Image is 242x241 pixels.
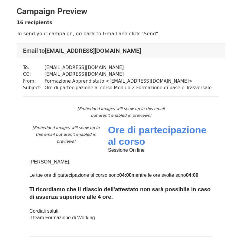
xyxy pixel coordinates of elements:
[17,6,225,17] h2: Campaign Preview
[23,71,44,78] td: CC:
[32,125,100,144] em: [Embedded images will show up in this email but aren't enabled in previews]
[77,106,165,118] em: [Embedded images will show up in this email but aren't enabled in previews]
[44,71,211,78] td: [EMAIL_ADDRESS][DOMAIN_NAME]
[29,186,211,200] span: Ti ricordiamo che il rilascio dell'attestato non sarà possibile in caso di assenza superiore alle...
[186,173,198,178] span: 04:00
[17,20,52,25] strong: 16 recipients
[44,78,211,85] td: Formazione Apprendistato < [EMAIL_ADDRESS][DOMAIN_NAME] >
[23,47,219,54] h4: Email to [EMAIL_ADDRESS][DOMAIN_NAME]
[29,215,95,220] span: Il team Formazione di Working
[23,78,44,85] td: From:
[119,173,132,178] span: 04:00
[29,173,119,178] span: Le tue ore di partecipazione al corso sono
[108,125,206,147] span: Ore di partecipazione al corso
[29,159,70,164] span: [PERSON_NAME],
[108,147,145,153] span: Sessione On line
[29,208,60,214] span: Cordiali saluti,
[132,173,186,178] span: mentre le ore svolte sono
[23,64,44,71] td: To:
[17,30,225,37] p: To send your campaign, go back to Gmail and click "Send".
[44,64,211,71] td: [EMAIL_ADDRESS][DOMAIN_NAME]
[44,84,211,91] td: Ore di partecipazione al corso Modulo 2 Formazione di base e Trasversale
[23,84,44,91] td: Subject:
